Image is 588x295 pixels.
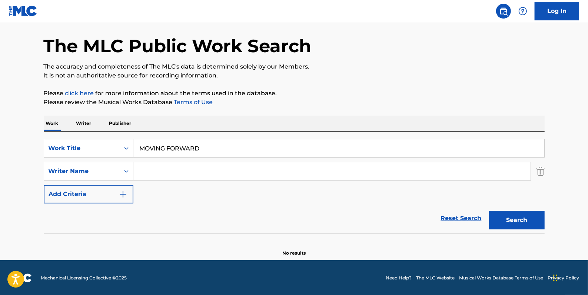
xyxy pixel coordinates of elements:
[44,185,133,203] button: Add Criteria
[437,210,485,226] a: Reset Search
[499,7,508,16] img: search
[44,89,545,98] p: Please for more information about the terms used in the database.
[459,275,543,281] a: Musical Works Database Terms of Use
[44,71,545,80] p: It is not an authoritative source for recording information.
[49,167,115,176] div: Writer Name
[9,6,37,16] img: MLC Logo
[9,274,32,282] img: logo
[386,275,412,281] a: Need Help?
[173,99,213,106] a: Terms of Use
[535,2,579,20] a: Log In
[44,98,545,107] p: Please review the Musical Works Database
[496,4,511,19] a: Public Search
[44,62,545,71] p: The accuracy and completeness of The MLC's data is determined solely by our Members.
[536,162,545,180] img: Delete Criterion
[44,139,545,233] form: Search Form
[551,259,588,295] iframe: Chat Widget
[41,275,127,281] span: Mechanical Licensing Collective © 2025
[44,116,61,131] p: Work
[49,144,115,153] div: Work Title
[44,35,312,57] h1: The MLC Public Work Search
[515,4,530,19] div: Help
[74,116,94,131] p: Writer
[282,241,306,256] p: No results
[416,275,455,281] a: The MLC Website
[548,275,579,281] a: Privacy Policy
[518,7,527,16] img: help
[119,190,127,199] img: 9d2ae6d4665cec9f34b9.svg
[107,116,134,131] p: Publisher
[489,211,545,229] button: Search
[65,90,94,97] a: click here
[553,267,558,289] div: Drag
